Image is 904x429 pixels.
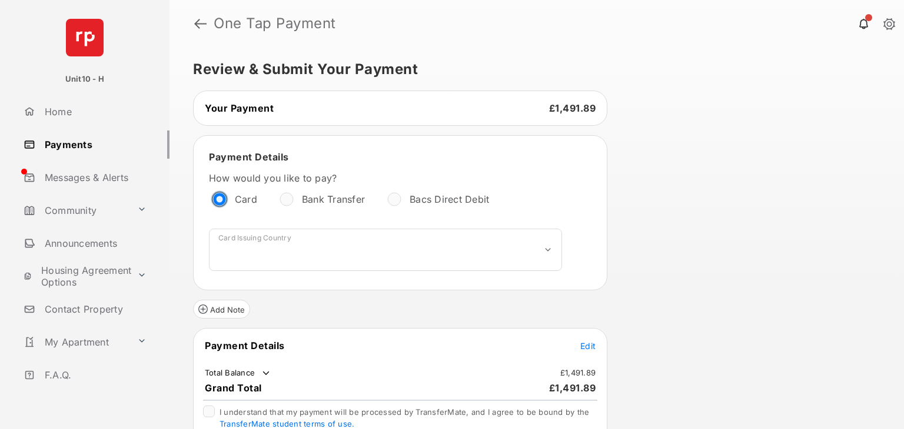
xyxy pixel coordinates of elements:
a: Announcements [19,229,169,257]
a: Contact Property [19,295,169,323]
label: Bank Transfer [302,193,365,205]
span: Grand Total [205,382,262,394]
a: Payments [19,130,169,159]
img: svg+xml;base64,PHN2ZyB4bWxucz0iaHR0cDovL3d3dy53My5vcmcvMjAwMC9zdmciIHdpZHRoPSI2NCIgaGVpZ2h0PSI2NC... [66,19,104,56]
a: Important Links [19,394,151,422]
span: Edit [580,341,596,351]
label: Bacs Direct Debit [410,193,489,205]
span: £1,491.89 [549,382,596,394]
button: Edit [580,340,596,351]
a: Messages & Alerts [19,163,169,192]
td: £1,491.89 [560,367,596,378]
td: Total Balance [204,367,272,379]
h5: Review & Submit Your Payment [193,62,871,76]
span: Your Payment [205,102,274,114]
button: Add Note [193,300,250,319]
span: Payment Details [205,340,285,351]
strong: One Tap Payment [214,16,336,31]
a: Housing Agreement Options [19,262,132,290]
a: Home [19,98,169,126]
label: How would you like to pay? [209,172,562,184]
a: My Apartment [19,328,132,356]
p: Unit10 - H [65,73,104,85]
a: F.A.Q. [19,361,169,389]
a: Community [19,196,132,224]
span: £1,491.89 [549,102,596,114]
label: Card [235,193,257,205]
span: Payment Details [209,151,289,163]
span: I understand that my payment will be processed by TransferMate, and I agree to be bound by the [220,407,589,428]
a: TransferMate student terms of use. [220,419,354,428]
